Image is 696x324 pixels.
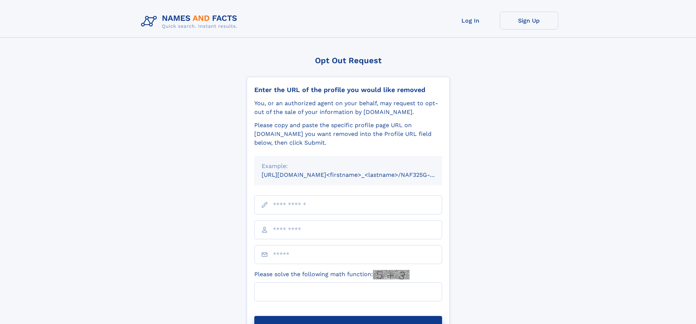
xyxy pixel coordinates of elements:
[254,121,442,147] div: Please copy and paste the specific profile page URL on [DOMAIN_NAME] you want removed into the Pr...
[254,270,410,279] label: Please solve the following math function:
[254,99,442,117] div: You, or an authorized agent on your behalf, may request to opt-out of the sale of your informatio...
[262,171,456,178] small: [URL][DOMAIN_NAME]<firstname>_<lastname>/NAF325G-xxxxxxxx
[441,12,500,30] a: Log In
[247,56,450,65] div: Opt Out Request
[500,12,558,30] a: Sign Up
[262,162,435,171] div: Example:
[138,12,243,31] img: Logo Names and Facts
[254,86,442,94] div: Enter the URL of the profile you would like removed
